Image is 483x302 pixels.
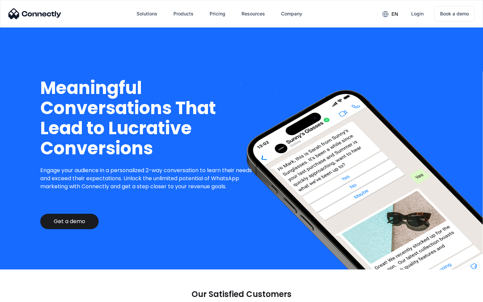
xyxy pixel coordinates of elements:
img: Connectly Logo [8,8,61,19]
div: en [391,9,398,19]
a: Book a demo [434,6,475,21]
ul: Language list [13,290,40,300]
a: Pricing [204,6,231,22]
div: Resources [241,9,265,18]
h1: Meaningful Conversations That Lead to Lucrative Conversions [40,78,257,158]
div: Company [281,9,302,18]
a: Login [406,6,429,22]
div: Pricing [210,9,225,18]
p: Our Satisfied Customers [192,290,291,299]
div: Login [411,9,424,18]
div: Products [173,9,194,18]
aside: Language selected: English [7,290,40,300]
div: Solutions [137,9,157,18]
div: Get a demo [54,218,85,225]
a: Get a demo [40,214,99,229]
p: Engage your audience in a personalized 2-way conversation to learn their needs and exceed their e... [40,166,257,191]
